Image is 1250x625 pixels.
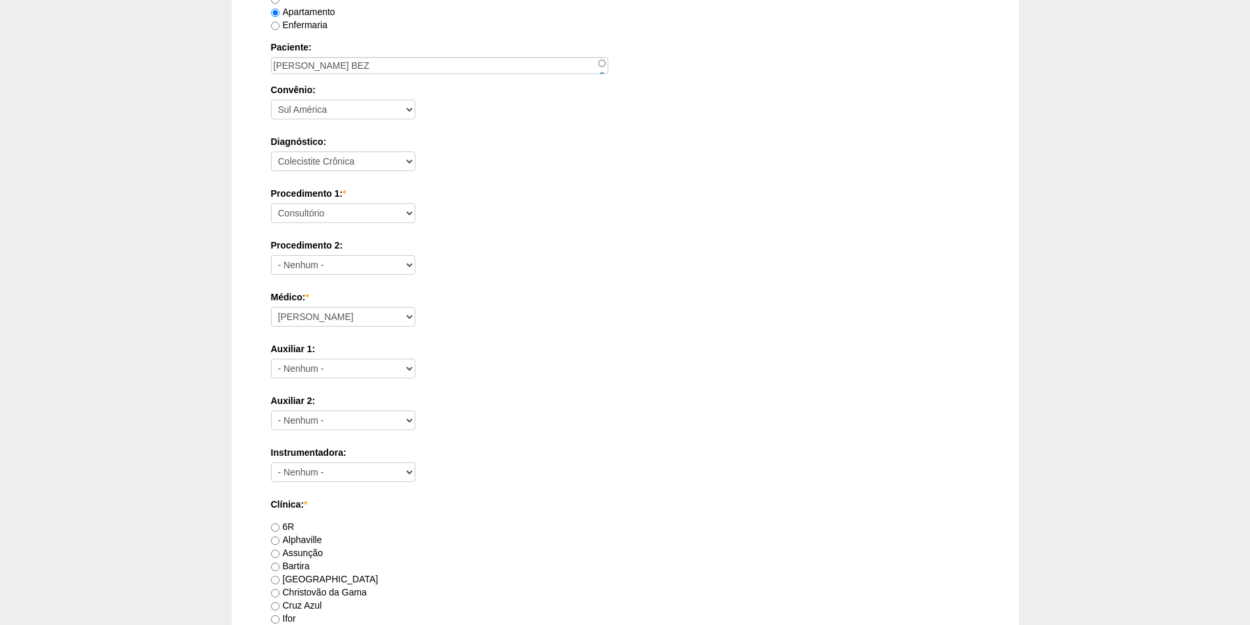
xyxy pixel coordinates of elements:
span: Este campo é obrigatório. [304,499,307,510]
label: Ifor [271,613,296,624]
label: Diagnóstico: [271,135,980,148]
label: Procedimento 1: [271,187,980,200]
label: Médico: [271,291,980,304]
label: Bartira [271,561,310,571]
label: Christovão da Gama [271,587,367,597]
label: Paciente: [271,41,980,54]
label: Alphaville [271,534,322,545]
label: Enfermaria [271,20,327,30]
input: Ifor [271,615,280,624]
span: Este campo é obrigatório. [305,292,308,302]
label: [GEOGRAPHIC_DATA] [271,574,379,584]
label: Auxiliar 2: [271,394,980,407]
label: Cruz Azul [271,600,322,611]
label: Instrumentadora: [271,446,980,459]
span: Este campo é obrigatório. [343,188,346,199]
label: Clínica: [271,498,980,511]
input: Cruz Azul [271,602,280,611]
label: Convênio: [271,83,980,96]
input: Alphaville [271,536,280,545]
input: 6R [271,523,280,532]
label: Auxiliar 1: [271,342,980,355]
input: Bartira [271,563,280,571]
input: Christovão da Gama [271,589,280,597]
input: Enfermaria [271,22,280,30]
input: [GEOGRAPHIC_DATA] [271,576,280,584]
label: Assunção [271,548,323,558]
input: Apartamento [271,9,280,17]
label: Procedimento 2: [271,239,980,252]
label: Apartamento [271,7,335,17]
input: Assunção [271,550,280,558]
label: 6R [271,521,295,532]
